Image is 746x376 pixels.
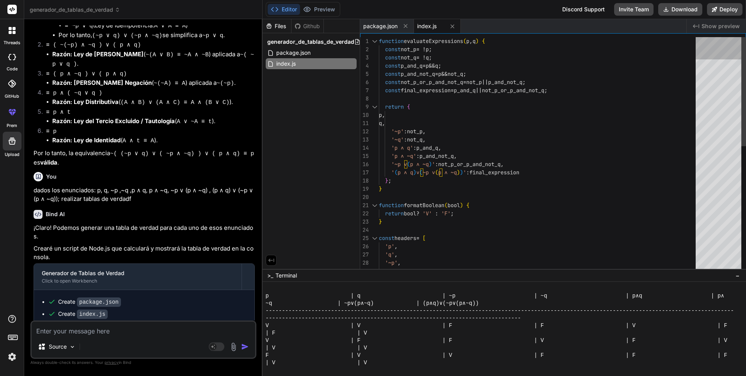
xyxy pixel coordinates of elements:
span: p_and_q [416,144,438,151]
code: ~p ∨ q [202,32,223,39]
span: p [426,46,429,53]
span: const [385,62,401,69]
span: ; [522,79,526,86]
span: 'p' [385,243,394,250]
button: Generador de Tablas de VerdadClick to open Workbench [34,264,242,290]
div: 4 [360,62,369,70]
span: | V | V [266,344,367,352]
span: = [451,87,454,94]
div: 26 [360,242,369,251]
span: 'p ∧ ~q' [391,152,416,159]
label: threads [4,39,20,46]
span: F | V | V | F | F | F [266,352,728,359]
span: ∨ [351,300,354,307]
span: q | p [639,292,721,300]
span: 'p ∧ q' [391,144,413,151]
li: ( ). [52,136,255,146]
span: , [398,259,401,266]
span: } [385,177,388,184]
div: Create [58,298,121,306]
div: 10 [360,111,369,119]
span: = [463,79,466,86]
span: ; [429,54,432,61]
span: const [385,79,401,86]
div: 24 [360,226,369,234]
span: return [385,103,404,110]
span: p [438,70,441,77]
span: ∨ [453,300,456,307]
div: 14 [360,144,369,152]
img: icon [241,343,249,351]
div: 29 [360,267,369,275]
span: 'F' [441,210,451,217]
span: : [466,169,469,176]
span: [ [423,235,426,242]
div: 2 [360,45,369,54]
span: headers [394,235,416,242]
span: = [435,70,438,77]
span: const [379,235,394,242]
span: V | F | F | V | F | V [266,337,728,344]
img: Pick Models [69,344,76,350]
span: generador_de_tablas_de_verdad [267,38,354,46]
span: const [385,46,401,53]
div: 22 [360,209,369,218]
span: || [482,79,488,86]
strong: Razón: [52,136,72,144]
div: 28 [360,259,369,267]
span: ∧ [636,292,639,300]
code: A ∨ A ≡ A [154,23,186,29]
span: && [441,70,448,77]
span: ) [460,169,463,176]
li: Por lo tanto, se simplifica a . [59,31,255,41]
span: ∧ [462,300,466,307]
span: = [416,235,419,242]
span: const [385,70,401,77]
span: ) [457,169,460,176]
span: p ∧ q [398,169,413,176]
strong: Razón: [52,50,72,58]
span: ? [416,210,419,217]
span: (p [456,300,462,307]
code: ~(~A) ≡ A [154,80,185,87]
label: code [7,66,18,72]
span: not_q [448,70,463,77]
span: { [466,202,469,209]
span: p | q | ~p | ~q | p [266,292,636,300]
span: evaluateExpressions [404,38,463,45]
li: ( ) aplicada a . [52,50,255,69]
span: ' [432,161,435,168]
span: = [423,62,426,69]
button: − [734,269,741,282]
code: A ∧ t ≡ A [123,138,154,144]
span: 'V' [423,210,432,217]
div: 20 [360,193,369,201]
code: ≡ p ∧ t [46,109,71,116]
span: Terminal [275,272,297,279]
span: ; [438,62,441,69]
h6: Bind AI [46,210,65,218]
span: '~p ∨ [391,161,407,168]
span: ) [460,202,463,209]
span: ; [451,210,454,217]
span: p_and_not_q [401,70,435,77]
span: | V | V [266,359,367,367]
span: package.json [275,48,311,57]
button: Invite Team [614,3,654,16]
label: Upload [5,151,20,158]
button: Preview [300,4,338,15]
span: ( [407,161,410,168]
li: (Ley de Idempotencia: ) [65,21,255,31]
div: Generador de Tablas de Verdad [42,269,234,277]
div: Click to collapse the range. [369,37,380,45]
div: 21 [360,201,369,209]
span: not_p_or_p_and_not_q [401,79,463,86]
p: Source [49,343,67,351]
div: Discord Support [558,3,609,16]
div: Click to collapse the range. [369,103,380,111]
span: ; [388,177,391,184]
button: Deploy [707,3,742,16]
span: not_q [407,136,423,143]
span: : [435,210,438,217]
span: p ∧ ~q [410,161,429,168]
